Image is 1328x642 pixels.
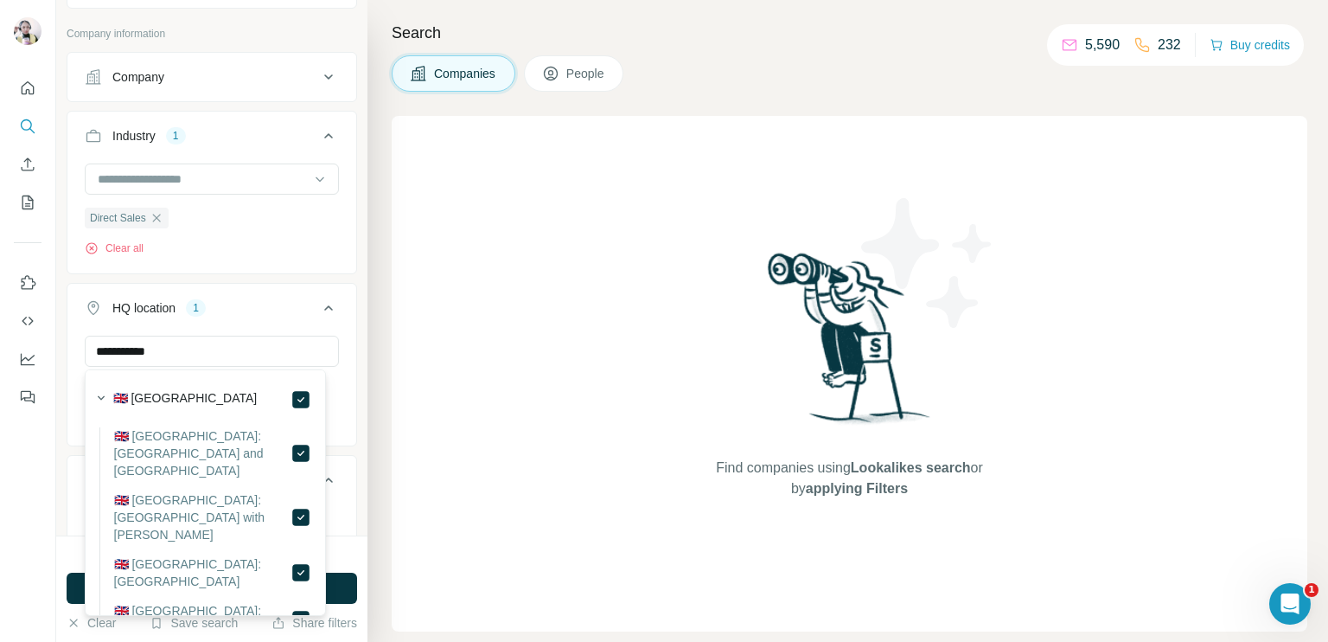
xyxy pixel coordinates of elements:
[114,555,290,590] label: 🇬🇧 [GEOGRAPHIC_DATA]: [GEOGRAPHIC_DATA]
[392,21,1307,45] h4: Search
[114,427,290,479] label: 🇬🇧 [GEOGRAPHIC_DATA]: [GEOGRAPHIC_DATA] and [GEOGRAPHIC_DATA]
[851,460,971,475] span: Lookalikes search
[114,491,290,543] label: 🇬🇧 [GEOGRAPHIC_DATA]: [GEOGRAPHIC_DATA] with [PERSON_NAME]
[186,300,206,316] div: 1
[850,185,1006,341] img: Surfe Illustration - Stars
[67,26,357,42] p: Company information
[434,65,497,82] span: Companies
[1305,583,1318,597] span: 1
[112,299,176,317] div: HQ location
[1158,35,1181,55] p: 232
[14,305,41,337] button: Use Surfe API
[112,68,164,86] div: Company
[1269,583,1311,625] iframe: Intercom live chat
[67,115,356,164] button: Industry1
[271,614,357,632] button: Share filters
[1210,33,1290,57] button: Buy credits
[711,458,987,499] span: Find companies using or by
[14,267,41,299] button: Use Surfe on LinkedIn
[14,343,41,375] button: Dashboard
[14,187,41,218] button: My lists
[566,65,606,82] span: People
[67,459,356,508] button: Annual revenue ($)
[67,573,357,604] button: Run search
[114,602,290,637] label: 🇬🇧 [GEOGRAPHIC_DATA]: [GEOGRAPHIC_DATA]
[90,210,146,226] span: Direct Sales
[14,382,41,413] button: Feedback
[67,56,356,98] button: Company
[85,241,144,256] button: Clear all
[14,17,41,45] img: Avatar
[67,614,116,632] button: Clear
[150,614,238,632] button: Save search
[67,287,356,336] button: HQ location1
[14,111,41,142] button: Search
[760,248,940,441] img: Surfe Illustration - Woman searching with binoculars
[806,481,908,496] span: applying Filters
[112,127,156,144] div: Industry
[1085,35,1120,55] p: 5,590
[14,149,41,180] button: Enrich CSV
[113,389,258,410] label: 🇬🇧 [GEOGRAPHIC_DATA]
[166,128,186,144] div: 1
[14,73,41,104] button: Quick start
